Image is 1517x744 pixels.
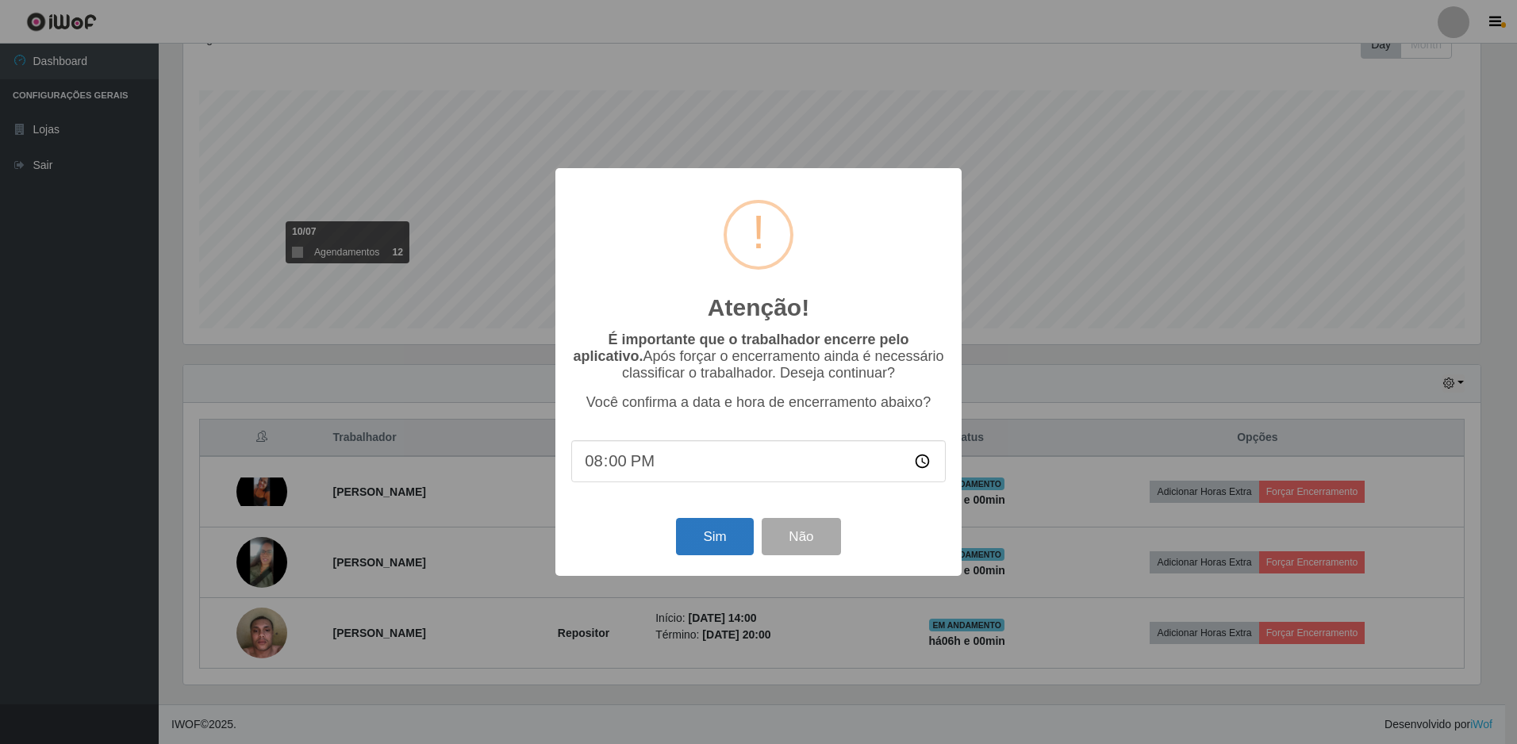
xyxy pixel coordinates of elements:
[571,332,946,382] p: Após forçar o encerramento ainda é necessário classificar o trabalhador. Deseja continuar?
[676,518,753,555] button: Sim
[571,394,946,411] p: Você confirma a data e hora de encerramento abaixo?
[708,293,809,322] h2: Atenção!
[762,518,840,555] button: Não
[573,332,908,364] b: É importante que o trabalhador encerre pelo aplicativo.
